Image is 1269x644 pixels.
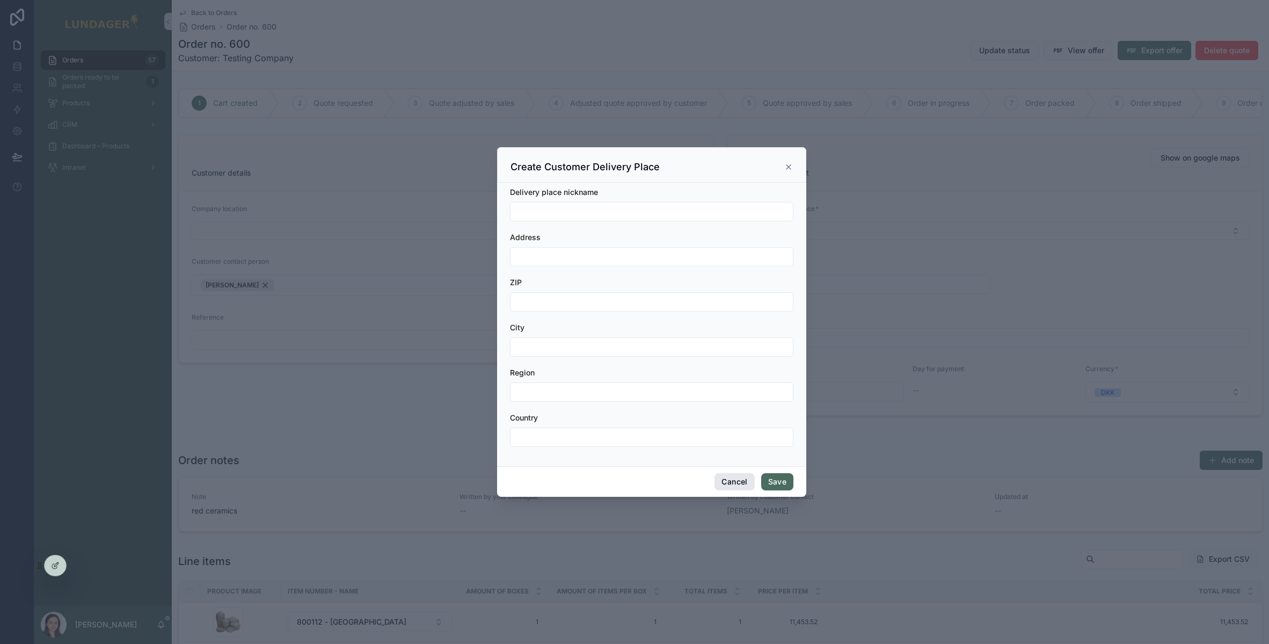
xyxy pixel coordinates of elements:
button: Cancel [714,473,754,490]
span: City [510,323,524,332]
span: Delivery place nickname [510,187,598,197]
span: Region [510,368,535,377]
span: ZIP [510,278,522,287]
button: Save [761,473,793,490]
span: Country [510,413,538,422]
span: Address [510,233,541,242]
h3: Create Customer Delivery Place [510,161,660,173]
